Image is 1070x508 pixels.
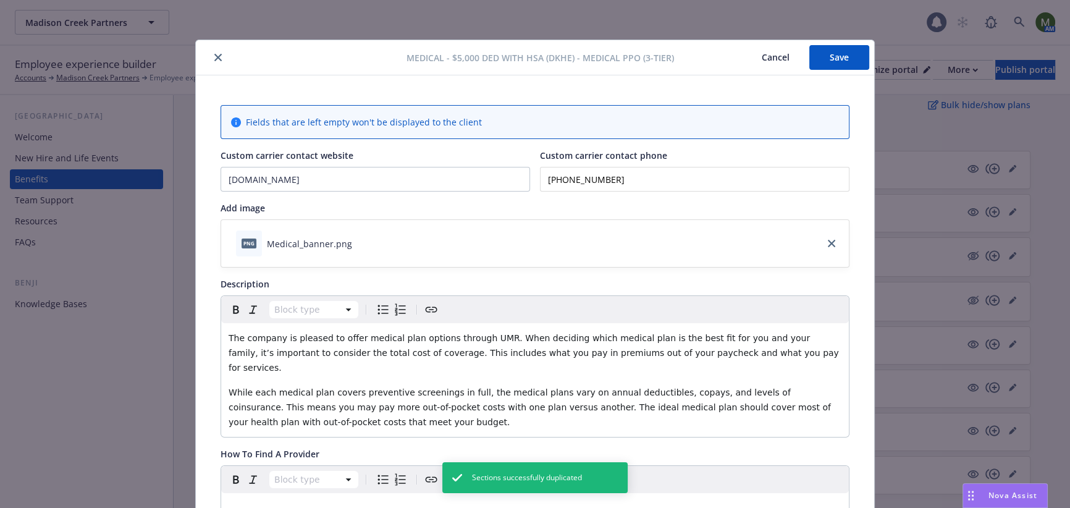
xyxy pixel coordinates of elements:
button: Block type [269,471,358,488]
button: Numbered list [392,471,409,488]
span: Custom carrier contact website [221,150,353,161]
span: How To Find A Provider [221,448,319,460]
span: Nova Assist [988,490,1037,501]
input: Add custom carrier contact phone [540,167,849,192]
button: Nova Assist [963,483,1048,508]
button: download file [357,237,367,250]
span: Custom carrier contact phone [540,150,667,161]
div: Medical_banner.png [267,237,352,250]
button: Save [809,45,869,70]
button: Italic [245,301,262,318]
button: Block type [269,301,358,318]
button: Numbered list [392,301,409,318]
button: Bulleted list [374,471,392,488]
div: Drag to move [963,484,979,507]
span: png [242,239,256,248]
button: close [211,50,225,65]
button: Cancel [742,45,809,70]
span: The company is pleased to offer medical plan options through UMR. When deciding which medical pla... [229,333,841,373]
button: Bold [227,471,245,488]
button: Italic [245,471,262,488]
input: Add custom carrier contact website [221,167,529,191]
button: Bold [227,301,245,318]
a: close [824,236,839,251]
button: Create link [423,471,440,488]
button: Create link [423,301,440,318]
div: editable markdown [221,323,849,437]
div: toggle group [374,471,409,488]
span: While each medical plan covers preventive screenings in full, the medical plans vary on annual de... [229,387,833,427]
span: Medical - $5,000 Ded with HSA (DKHE) - Medical PPO (3-tier) [407,51,674,64]
span: Fields that are left empty won't be displayed to the client [246,116,482,129]
span: Sections successfully duplicated [472,472,582,483]
span: Add image [221,202,265,214]
button: Bulleted list [374,301,392,318]
div: toggle group [374,301,409,318]
span: Description [221,278,269,290]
